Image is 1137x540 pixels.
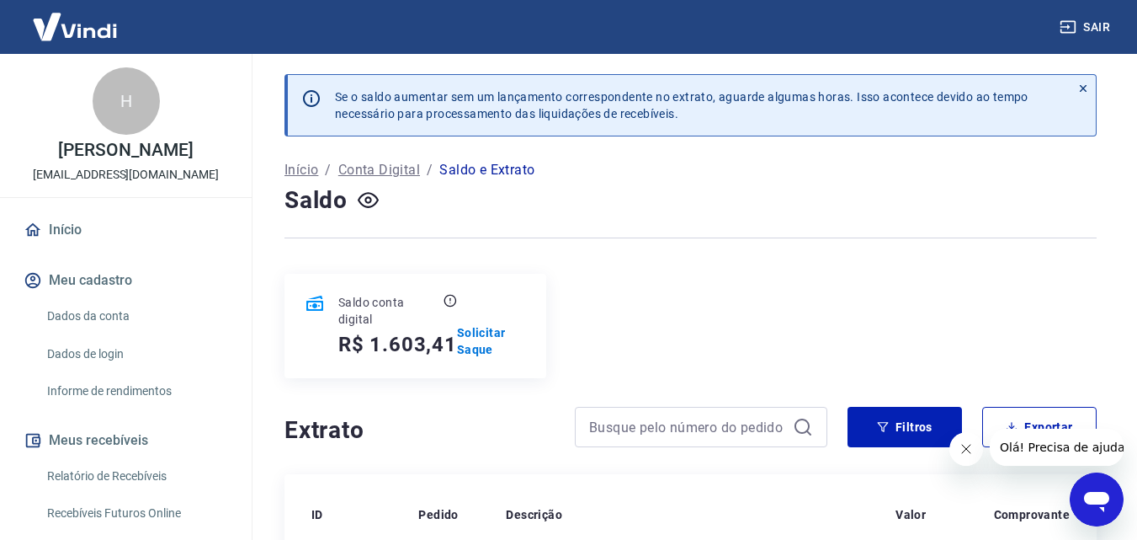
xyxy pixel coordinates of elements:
a: Conta Digital [338,160,420,180]
p: / [325,160,331,180]
img: Vindi [20,1,130,52]
p: [EMAIL_ADDRESS][DOMAIN_NAME] [33,166,219,184]
a: Dados da conta [40,299,231,334]
div: H [93,67,160,135]
a: Relatório de Recebíveis [40,459,231,494]
p: Descrição [506,506,562,523]
button: Sair [1056,12,1117,43]
p: Valor [895,506,926,523]
p: Comprovante [994,506,1070,523]
button: Exportar [982,407,1097,447]
p: [PERSON_NAME] [58,142,193,159]
p: Pedido [418,506,458,523]
iframe: Botão para abrir a janela de mensagens [1070,473,1124,527]
iframe: Mensagem da empresa [990,429,1124,466]
p: Se o saldo aumentar sem um lançamento correspondente no extrato, aguarde algumas horas. Isso acon... [335,88,1028,122]
a: Informe de rendimentos [40,374,231,409]
p: / [427,160,433,180]
a: Recebíveis Futuros Online [40,496,231,531]
p: Saldo e Extrato [439,160,534,180]
iframe: Fechar mensagem [949,432,983,466]
p: Saldo conta digital [338,294,440,328]
h4: Extrato [284,414,555,447]
a: Solicitar Saque [457,324,526,358]
span: Olá! Precisa de ajuda? [10,12,141,25]
button: Filtros [847,407,962,447]
a: Início [284,160,318,180]
h4: Saldo [284,184,348,217]
p: ID [311,506,323,523]
button: Meu cadastro [20,262,231,299]
input: Busque pelo número do pedido [589,414,786,440]
button: Meus recebíveis [20,422,231,459]
a: Dados de login [40,337,231,372]
a: Início [20,211,231,249]
h5: R$ 1.603,41 [338,331,457,358]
